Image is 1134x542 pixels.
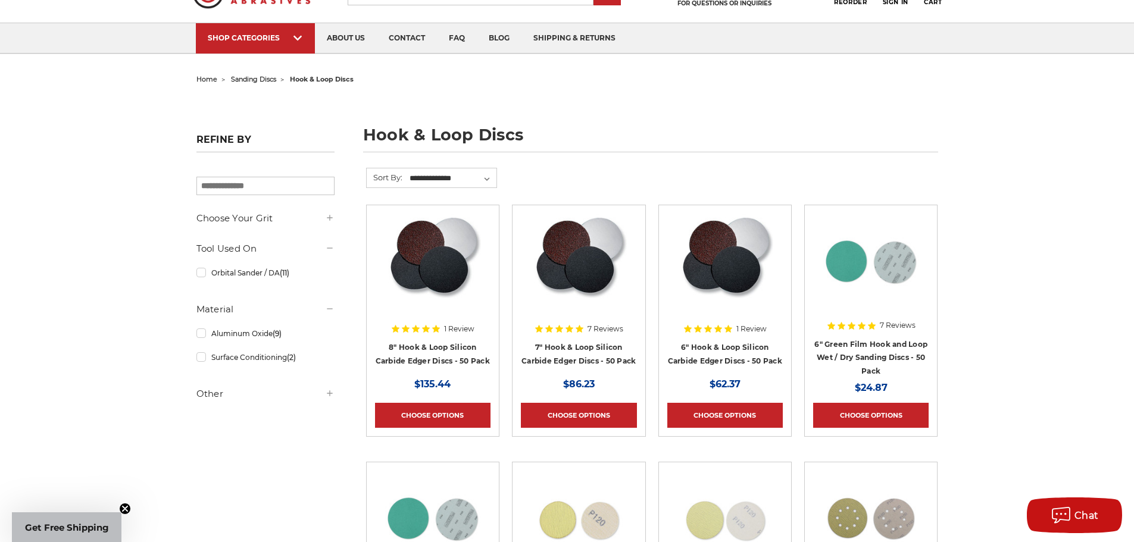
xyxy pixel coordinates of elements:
img: Silicon Carbide 8" Hook & Loop Edger Discs [385,214,481,309]
span: Chat [1074,510,1099,521]
span: (11) [280,268,289,277]
a: faq [437,23,477,54]
a: sanding discs [231,75,276,83]
a: blog [477,23,521,54]
span: (2) [287,353,296,362]
a: Aluminum Oxide [196,323,335,344]
a: about us [315,23,377,54]
h5: Tool Used On [196,242,335,256]
a: Choose Options [375,403,491,428]
a: Silicon Carbide 8" Hook & Loop Edger Discs [375,214,491,329]
img: Silicon Carbide 6" Hook & Loop Edger Discs [677,214,773,309]
img: Silicon Carbide 7" Hook & Loop Edger Discs [530,214,627,309]
span: $62.37 [710,378,741,390]
select: Sort By: [408,170,496,187]
a: 6" Green Film Hook and Loop Wet / Dry Sanding Discs - 50 Pack [814,340,927,375]
a: home [196,75,217,83]
button: Close teaser [119,503,131,515]
span: $135.44 [414,378,451,390]
span: Get Free Shipping [25,522,109,533]
img: 6-inch 60-grit green film hook and loop sanding discs with fast cutting aluminum oxide for coarse... [823,214,919,309]
div: Get Free ShippingClose teaser [12,512,121,542]
span: (9) [273,329,282,338]
a: Silicon Carbide 7" Hook & Loop Edger Discs [521,214,636,329]
span: $86.23 [563,378,595,390]
span: 1 Review [444,325,474,333]
a: 6-inch 60-grit green film hook and loop sanding discs with fast cutting aluminum oxide for coarse... [813,214,929,329]
span: 7 Reviews [588,325,623,333]
a: shipping & returns [521,23,627,54]
span: $24.87 [855,382,888,393]
a: 8" Hook & Loop Silicon Carbide Edger Discs - 50 Pack [376,343,490,365]
span: 1 Review [736,325,767,333]
h1: hook & loop discs [363,127,938,152]
a: Orbital Sander / DA [196,262,335,283]
a: Silicon Carbide 6" Hook & Loop Edger Discs [667,214,783,329]
a: contact [377,23,437,54]
a: Surface Conditioning [196,347,335,368]
h5: Material [196,302,335,317]
a: 6" Hook & Loop Silicon Carbide Edger Discs - 50 Pack [668,343,782,365]
button: Chat [1027,497,1122,533]
h5: Other [196,387,335,401]
a: Choose Options [667,403,783,428]
span: hook & loop discs [290,75,354,83]
a: Choose Options [521,403,636,428]
a: Choose Options [813,403,929,428]
h5: Choose Your Grit [196,211,335,225]
a: 7" Hook & Loop Silicon Carbide Edger Discs - 50 Pack [521,343,636,365]
div: SHOP CATEGORIES [208,33,303,42]
label: Sort By: [367,168,402,186]
h5: Refine by [196,134,335,152]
